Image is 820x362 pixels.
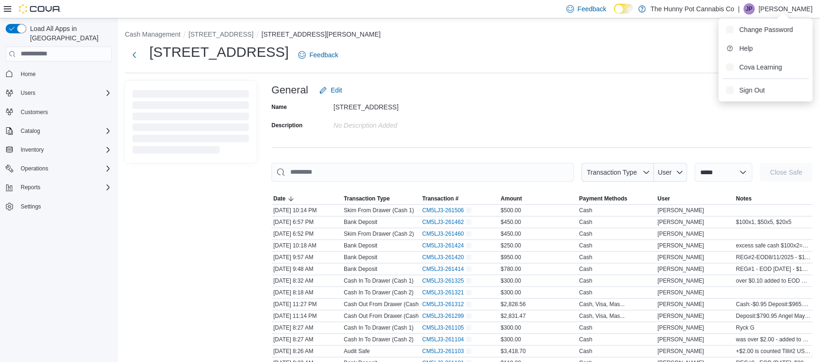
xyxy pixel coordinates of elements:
span: Settings [21,203,41,210]
span: [PERSON_NAME] [658,242,704,249]
button: Transaction Type [581,163,654,182]
svg: External link [466,313,472,319]
button: Payment Methods [577,193,656,204]
span: Feedback [578,4,606,14]
a: CM5LJ3-261104External link [422,336,472,343]
span: +$2.00 is counted Till#2 USD $397 $50x3, $20x9, $10x3, $5x6, $1x7 [736,347,811,355]
button: Edit [316,81,346,100]
nav: An example of EuiBreadcrumbs [125,30,812,41]
div: Cash [579,336,592,343]
span: Users [17,87,112,99]
a: CM5LJ3-261420External link [422,254,472,261]
span: User [658,169,672,176]
span: Customers [21,108,48,116]
div: [DATE] 9:48 AM [271,263,342,275]
div: [DATE] 6:57 PM [271,216,342,228]
span: Home [21,70,36,78]
span: Ryck G [736,324,754,331]
p: Skim From Drawer (Cash 2) [344,230,414,238]
span: $3,418.70 [501,347,526,355]
div: Cash [579,289,592,296]
div: Cash, Visa, Mas... [579,312,625,320]
span: Operations [17,163,112,174]
span: Notes [736,195,751,202]
p: [PERSON_NAME] [758,3,812,15]
span: Payment Methods [579,195,627,202]
button: Users [17,87,39,99]
span: $780.00 [501,265,521,273]
span: $2,831.47 [501,312,526,320]
span: Settings [17,200,112,212]
span: [PERSON_NAME] [658,230,704,238]
button: Users [2,86,116,100]
p: | [738,3,740,15]
img: Cova [19,4,61,14]
span: $2,828.56 [501,300,526,308]
div: [STREET_ADDRESS] [333,100,459,111]
button: Reports [2,181,116,194]
span: Sign Out [739,85,765,95]
p: Cash Out From Drawer (Cash 2) [344,300,425,308]
span: [PERSON_NAME] [658,347,704,355]
button: Close Safe [760,163,812,182]
p: Cash In To Drawer (Cash 2) [344,336,414,343]
div: Cash [579,242,592,249]
a: CM5LJ3-261414External link [422,265,472,273]
span: $300.00 [501,289,521,296]
a: Customers [17,107,52,118]
a: CM5LJ3-261105External link [422,324,472,331]
a: CM5LJ3-261460External link [422,230,472,238]
span: $450.00 [501,218,521,226]
a: CM5LJ3-261321External link [422,289,472,296]
button: Help [722,41,809,56]
label: Name [271,103,287,111]
button: Operations [2,162,116,175]
svg: External link [466,348,472,354]
div: [DATE] 8:32 AM [271,275,342,286]
span: Transaction # [422,195,458,202]
button: Notes [734,193,812,204]
svg: External link [466,254,472,260]
button: Amount [499,193,577,204]
span: over $0.10 added to EOD Deposit [DATE] [736,277,811,285]
span: [PERSON_NAME] [658,254,704,261]
a: Home [17,69,39,80]
span: [PERSON_NAME] [658,265,704,273]
span: Operations [21,165,48,172]
div: [DATE] 10:18 AM [271,240,342,251]
div: Cash [579,254,592,261]
button: Inventory [2,143,116,156]
div: Cash, Visa, Mas... [579,300,625,308]
span: Amount [501,195,522,202]
span: Help [739,44,753,53]
button: Sign Out [722,83,809,98]
button: Customers [2,105,116,119]
nav: Complex example [6,63,112,238]
span: [PERSON_NAME] [658,312,704,320]
span: Change Password [739,25,793,34]
button: Cova Learning [722,60,809,75]
span: $300.00 [501,336,521,343]
span: Inventory [17,144,112,155]
button: User [654,163,687,182]
a: CM5LJ3-261312External link [422,300,472,308]
h1: [STREET_ADDRESS] [149,43,289,62]
a: CM5LJ3-261506External link [422,207,472,214]
span: [PERSON_NAME] [658,336,704,343]
button: Home [2,67,116,81]
span: Inventory [21,146,44,154]
p: Bank Deposit [344,265,377,273]
div: [DATE] 10:14 PM [271,205,342,216]
button: Operations [17,163,52,174]
p: Audit Safe [344,347,370,355]
div: [DATE] 11:14 PM [271,310,342,322]
span: Edit [331,85,342,95]
label: Description [271,122,302,129]
div: Cash [579,347,592,355]
button: Transaction # [420,193,499,204]
span: Deposit:$790.95 Angel May Ryck Sydney Des [736,312,811,320]
div: [DATE] 8:26 AM [271,346,342,357]
span: $950.00 [501,254,521,261]
span: REG#2-EOD8/11/2025 - $100x5=$500.00; $50x7=$350.00; $20x5=$100.00 [736,254,811,261]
